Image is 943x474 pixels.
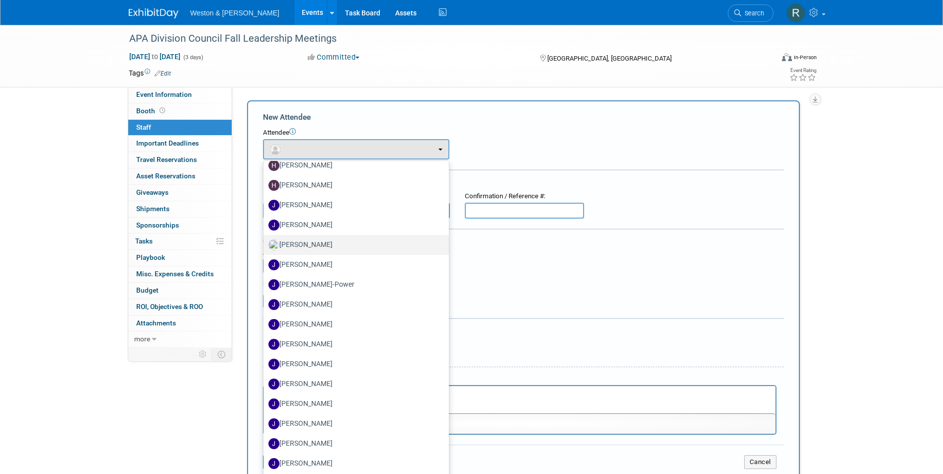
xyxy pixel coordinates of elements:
[128,299,232,315] a: ROI, Objectives & ROO
[268,456,439,472] label: [PERSON_NAME]
[268,398,279,409] img: J.jpg
[136,107,167,115] span: Booth
[268,458,279,469] img: J.jpg
[190,9,279,17] span: Weston & [PERSON_NAME]
[263,128,784,138] div: Attendee
[268,180,279,191] img: H.jpg
[268,379,279,390] img: J.jpg
[211,348,232,361] td: Toggle Event Tabs
[182,54,203,61] span: (3 days)
[128,234,232,249] a: Tasks
[268,177,439,193] label: [PERSON_NAME]
[268,257,439,273] label: [PERSON_NAME]
[194,348,212,361] td: Personalize Event Tab Strip
[136,286,159,294] span: Budget
[268,197,439,213] label: [PERSON_NAME]
[128,316,232,331] a: Attachments
[128,103,232,119] a: Booth
[741,9,764,17] span: Search
[268,277,439,293] label: [PERSON_NAME]-Power
[268,160,279,171] img: H.jpg
[268,339,279,350] img: J.jpg
[135,237,153,245] span: Tasks
[136,319,176,327] span: Attachments
[268,359,279,370] img: J.jpg
[128,218,232,234] a: Sponsorships
[126,30,759,48] div: APA Division Council Fall Leadership Meetings
[136,123,151,131] span: Staff
[268,319,279,330] img: J.jpg
[263,112,784,123] div: New Attendee
[786,3,805,22] img: Roberta Sinclair
[158,107,167,114] span: Booth not reserved yet
[150,53,160,61] span: to
[268,416,439,432] label: [PERSON_NAME]
[128,331,232,347] a: more
[268,158,439,173] label: [PERSON_NAME]
[263,237,784,246] div: Cost:
[268,418,279,429] img: J.jpg
[136,139,199,147] span: Important Deadlines
[128,168,232,184] a: Asset Reservations
[715,52,817,67] div: Event Format
[789,68,816,73] div: Event Rating
[263,177,784,187] div: Registration / Ticket Info (optional)
[128,201,232,217] a: Shipments
[268,200,279,211] img: J.jpg
[268,220,279,231] img: J.jpg
[268,279,279,290] img: J.jpg
[128,136,232,152] a: Important Deadlines
[264,386,775,413] iframe: Rich Text Area
[136,205,170,213] span: Shipments
[136,90,192,98] span: Event Information
[263,374,776,384] div: Notes
[268,316,439,332] label: [PERSON_NAME]
[128,185,232,201] a: Giveaways
[155,70,171,77] a: Edit
[793,54,817,61] div: In-Person
[136,156,197,163] span: Travel Reservations
[728,4,773,22] a: Search
[136,270,214,278] span: Misc. Expenses & Credits
[136,188,169,196] span: Giveaways
[465,192,584,201] div: Confirmation / Reference #:
[268,237,439,253] label: [PERSON_NAME]
[129,52,181,61] span: [DATE] [DATE]
[263,325,784,335] div: Misc. Attachments & Notes
[268,299,279,310] img: J.jpg
[304,52,363,63] button: Committed
[268,436,439,452] label: [PERSON_NAME]
[136,221,179,229] span: Sponsorships
[268,259,279,270] img: J.jpg
[128,283,232,299] a: Budget
[268,376,439,392] label: [PERSON_NAME]
[547,55,672,62] span: [GEOGRAPHIC_DATA], [GEOGRAPHIC_DATA]
[134,335,150,343] span: more
[782,53,792,61] img: Format-Inperson.png
[268,438,279,449] img: J.jpg
[128,87,232,103] a: Event Information
[268,396,439,412] label: [PERSON_NAME]
[136,172,195,180] span: Asset Reservations
[268,336,439,352] label: [PERSON_NAME]
[128,266,232,282] a: Misc. Expenses & Credits
[136,253,165,261] span: Playbook
[268,297,439,313] label: [PERSON_NAME]
[129,68,171,78] td: Tags
[268,356,439,372] label: [PERSON_NAME]
[128,152,232,168] a: Travel Reservations
[744,455,776,469] button: Cancel
[268,217,439,233] label: [PERSON_NAME]
[128,250,232,266] a: Playbook
[136,303,203,311] span: ROI, Objectives & ROO
[129,8,178,18] img: ExhibitDay
[128,120,232,136] a: Staff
